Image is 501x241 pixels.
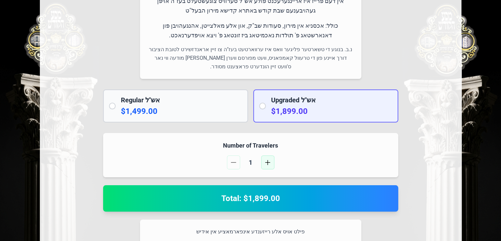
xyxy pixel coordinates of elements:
[121,106,242,117] p: $1,499.00
[148,45,353,71] p: נ.ב. בנוגע די טשארטער פליגער וואס איז ערווארטעט בעז"ה צו זיין אראנדזשירט לטובת הציבור דורך איינע ...
[271,106,392,117] p: $1,899.00
[148,21,353,40] p: כולל: אכסניא אין מירון, סעודות שב"ק, און אלע מאלצייטן, אהנגעהויבן פון דאנארשטאג פ' תולדות נאכמיטא...
[111,141,390,150] h4: Number of Travelers
[271,95,392,105] h2: Upgraded אש"ל
[121,95,242,105] h2: Regular אש"ל
[243,158,259,167] span: 1
[111,193,390,204] h2: Total: $1,899.00
[148,227,353,236] p: פילט אויס אלע רייזענדע אינפארמאציע אין אידיש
